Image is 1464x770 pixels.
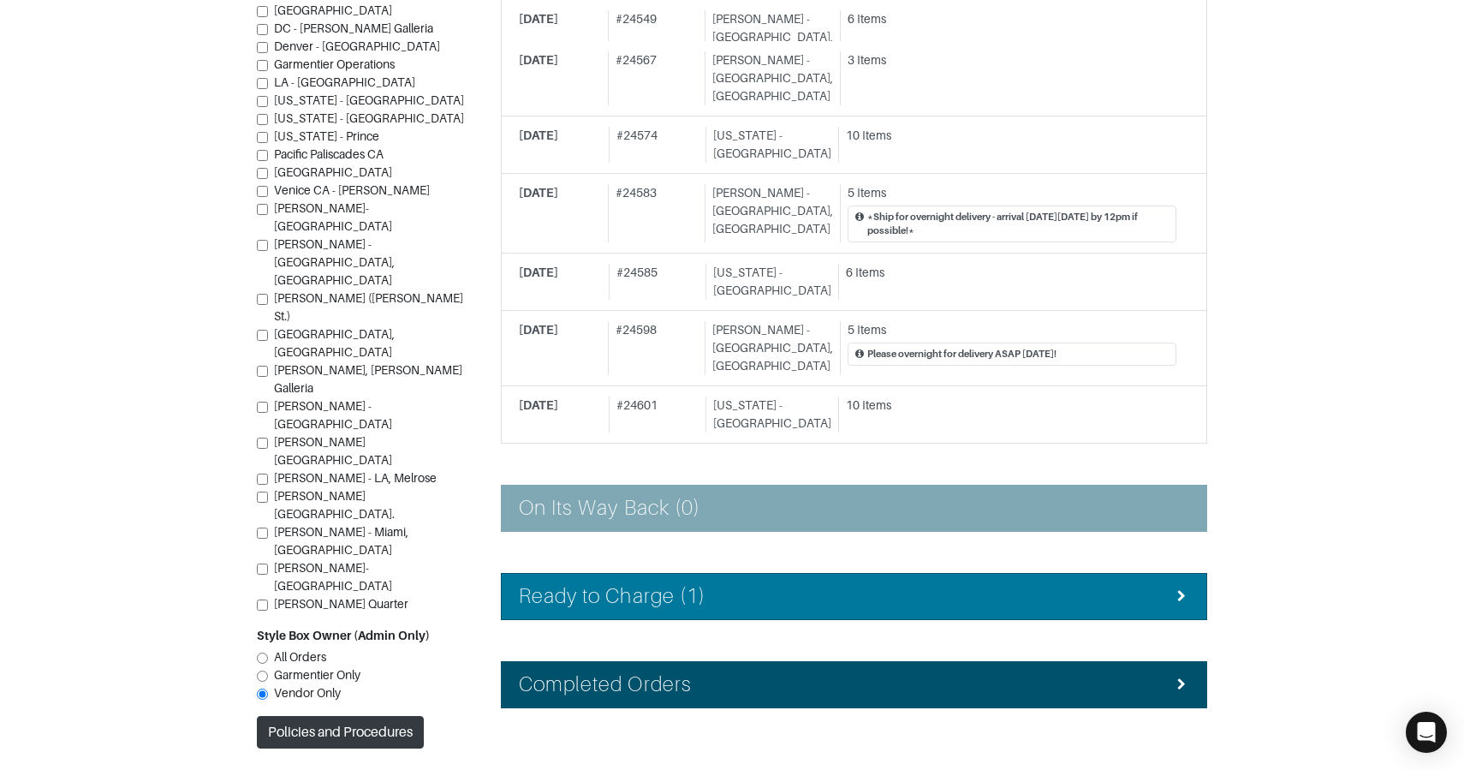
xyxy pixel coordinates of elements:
[257,78,268,89] input: LA - [GEOGRAPHIC_DATA]
[274,472,437,486] span: [PERSON_NAME] - LA, Melrose
[1406,712,1447,753] div: Open Intercom Messenger
[608,10,698,64] div: # 24549
[519,266,558,279] span: [DATE]
[257,6,268,17] input: [GEOGRAPHIC_DATA]
[257,671,268,682] input: Garmentier Only
[705,51,833,105] div: [PERSON_NAME] - [GEOGRAPHIC_DATA], [GEOGRAPHIC_DATA]
[274,238,395,288] span: [PERSON_NAME] - [GEOGRAPHIC_DATA], [GEOGRAPHIC_DATA]
[274,202,392,234] span: [PERSON_NAME]-[GEOGRAPHIC_DATA]
[846,264,1176,282] div: 6 Items
[257,132,268,143] input: [US_STATE] - Prince
[705,321,833,375] div: [PERSON_NAME] - [GEOGRAPHIC_DATA], [GEOGRAPHIC_DATA]
[848,51,1176,69] div: 3 Items
[848,184,1176,202] div: 5 Items
[257,653,268,664] input: All Orders
[609,264,699,300] div: # 24585
[705,397,831,433] div: [US_STATE] - [GEOGRAPHIC_DATA]
[274,436,392,468] span: [PERSON_NAME][GEOGRAPHIC_DATA]
[274,76,415,90] span: LA - [GEOGRAPHIC_DATA]
[519,128,558,142] span: [DATE]
[257,689,268,700] input: Vendor Only
[274,112,464,126] span: [US_STATE] - [GEOGRAPHIC_DATA]
[609,127,699,163] div: # 24574
[867,347,1056,361] div: Please overnight for delivery ASAP [DATE]!
[519,584,705,609] h4: Ready to Charge (1)
[257,60,268,71] input: Garmentier Operations
[274,130,379,144] span: [US_STATE] - Prince
[257,366,268,377] input: [PERSON_NAME], [PERSON_NAME] Galleria
[609,397,699,433] div: # 24601
[257,528,268,539] input: [PERSON_NAME] - Miami, [GEOGRAPHIC_DATA]
[257,492,268,503] input: [PERSON_NAME][GEOGRAPHIC_DATA].
[274,22,433,36] span: DC - [PERSON_NAME] Galleria
[608,184,698,243] div: # 24583
[274,58,395,72] span: Garmentier Operations
[274,651,326,665] span: All Orders
[257,240,268,251] input: [PERSON_NAME] - [GEOGRAPHIC_DATA], [GEOGRAPHIC_DATA]
[846,397,1176,415] div: 10 Items
[274,94,464,108] span: [US_STATE] - [GEOGRAPHIC_DATA]
[846,127,1176,145] div: 10 Items
[257,204,268,215] input: [PERSON_NAME]-[GEOGRAPHIC_DATA]
[257,186,268,197] input: Venice CA - [PERSON_NAME]
[705,184,833,243] div: [PERSON_NAME] - [GEOGRAPHIC_DATA], [GEOGRAPHIC_DATA]
[608,321,698,375] div: # 24598
[274,669,360,683] span: Garmentier Only
[519,12,558,26] span: [DATE]
[705,10,833,64] div: [PERSON_NAME] - [GEOGRAPHIC_DATA], [GEOGRAPHIC_DATA]
[274,184,430,198] span: Venice CA - [PERSON_NAME]
[274,687,341,701] span: Vendor Only
[519,186,558,200] span: [DATE]
[274,364,462,396] span: [PERSON_NAME], [PERSON_NAME] Galleria
[257,564,268,575] input: [PERSON_NAME]- [GEOGRAPHIC_DATA]
[257,474,268,485] input: [PERSON_NAME] - LA, Melrose
[257,438,268,449] input: [PERSON_NAME][GEOGRAPHIC_DATA]
[257,150,268,161] input: Pacific Paliscades CA
[519,672,692,697] h4: Completed Orders
[519,53,558,67] span: [DATE]
[257,168,268,179] input: [GEOGRAPHIC_DATA]
[519,323,558,337] span: [DATE]
[274,148,384,162] span: Pacific Paliscades CA
[257,96,268,107] input: [US_STATE] - [GEOGRAPHIC_DATA]
[274,490,395,522] span: [PERSON_NAME][GEOGRAPHIC_DATA].
[274,562,392,594] span: [PERSON_NAME]- [GEOGRAPHIC_DATA]
[519,496,700,521] h4: On Its Way Back (0)
[608,51,698,105] div: # 24567
[867,210,1169,239] div: *Ship for overnight delivery - arrival [DATE][DATE] by 12pm if possible!*
[257,402,268,413] input: [PERSON_NAME] - [GEOGRAPHIC_DATA]
[257,294,268,305] input: [PERSON_NAME] ([PERSON_NAME] St.)
[257,628,430,646] label: Style Box Owner (Admin Only)
[274,4,392,18] span: [GEOGRAPHIC_DATA]
[274,328,395,360] span: [GEOGRAPHIC_DATA], [GEOGRAPHIC_DATA]
[848,10,1176,28] div: 6 Items
[257,600,268,611] input: [PERSON_NAME] Quarter
[257,330,268,341] input: [GEOGRAPHIC_DATA], [GEOGRAPHIC_DATA]
[274,526,408,558] span: [PERSON_NAME] - Miami, [GEOGRAPHIC_DATA]
[257,717,424,749] button: Policies and Procedures
[519,398,558,412] span: [DATE]
[274,40,440,54] span: Denver - [GEOGRAPHIC_DATA]
[257,24,268,35] input: DC - [PERSON_NAME] Galleria
[705,264,831,300] div: [US_STATE] - [GEOGRAPHIC_DATA]
[274,598,408,612] span: [PERSON_NAME] Quarter
[274,292,463,324] span: [PERSON_NAME] ([PERSON_NAME] St.)
[257,114,268,125] input: [US_STATE] - [GEOGRAPHIC_DATA]
[705,127,831,163] div: [US_STATE] - [GEOGRAPHIC_DATA]
[257,42,268,53] input: Denver - [GEOGRAPHIC_DATA]
[274,166,392,180] span: [GEOGRAPHIC_DATA]
[274,400,392,432] span: [PERSON_NAME] - [GEOGRAPHIC_DATA]
[848,321,1176,339] div: 5 Items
